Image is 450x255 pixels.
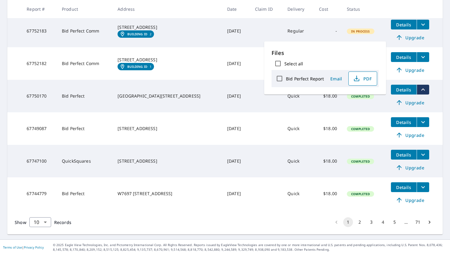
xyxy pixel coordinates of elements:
td: Quick [283,145,314,177]
div: [STREET_ADDRESS] [118,24,217,30]
td: $18.00 [314,177,342,210]
a: Building ID1 [118,63,154,70]
td: 67744779 [22,177,57,210]
button: detailsBtn-67752182 [391,52,417,62]
td: Bid Perfect [57,177,113,210]
td: [DATE] [222,80,250,112]
p: © 2025 Eagle View Technologies, Inc. and Pictometry International Corp. All Rights Reserved. Repo... [53,243,447,252]
button: Go to page 2 [355,217,365,227]
a: Terms of Use [3,245,22,249]
a: Building ID2 [118,30,154,38]
div: Show 10 records [29,217,51,227]
span: Completed [347,127,373,131]
td: $18.00 [314,112,342,145]
span: Upgrade [395,34,426,41]
label: Bid Perfect Report [286,76,324,82]
nav: pagination navigation [331,217,435,227]
td: [DATE] [222,177,250,210]
span: Upgrade [395,66,426,74]
td: $18.00 [314,80,342,112]
span: Completed [347,94,373,99]
button: filesDropdownBtn-67747100 [417,150,429,160]
button: detailsBtn-67749087 [391,117,417,127]
button: Email [326,74,346,83]
span: Details [395,54,413,60]
span: Details [395,184,413,190]
label: Select all [284,61,303,67]
span: In Process [347,29,374,33]
button: detailsBtn-67747100 [391,150,417,160]
td: 67749087 [22,112,57,145]
span: Show [15,219,26,225]
button: page 1 [343,217,353,227]
span: Upgrade [395,131,426,139]
span: PDF [352,75,372,82]
button: detailsBtn-67752183 [391,20,417,29]
span: Details [395,119,413,125]
td: 67750170 [22,80,57,112]
a: Upgrade [391,195,429,205]
td: $18.00 [314,145,342,177]
td: [DATE] [222,15,250,47]
span: Details [395,22,413,28]
td: 67752183 [22,15,57,47]
td: [DATE] [222,47,250,80]
a: Upgrade [391,163,429,172]
td: Bid Perfect Comm [57,47,113,80]
td: Bid Perfect [57,112,113,145]
button: detailsBtn-67750170 [391,85,417,95]
div: 10 [29,214,51,231]
div: … [401,219,411,225]
button: detailsBtn-67744779 [391,182,417,192]
button: filesDropdownBtn-67752183 [417,20,429,29]
td: [DATE] [222,145,250,177]
td: QuickSquares [57,145,113,177]
p: Files [272,49,379,57]
button: Go to page 4 [378,217,388,227]
div: W7697 [STREET_ADDRESS] [118,191,217,197]
span: Records [54,219,71,225]
a: Upgrade [391,65,429,75]
div: [GEOGRAPHIC_DATA][STREET_ADDRESS] [118,93,217,99]
span: Upgrade [395,164,426,171]
a: Upgrade [391,33,429,42]
td: - [314,15,342,47]
button: filesDropdownBtn-67752182 [417,52,429,62]
td: Quick [283,177,314,210]
button: Go to page 3 [366,217,376,227]
a: Upgrade [391,98,429,107]
button: filesDropdownBtn-67750170 [417,85,429,95]
td: 67752182 [22,47,57,80]
td: Bid Perfect [57,80,113,112]
td: Bid Perfect Comm [57,15,113,47]
button: Go to next page [425,217,434,227]
span: Upgrade [395,196,426,204]
button: Go to page 71 [413,217,423,227]
span: Details [395,152,413,158]
td: [DATE] [222,112,250,145]
em: Building ID [127,32,147,36]
span: Upgrade [395,99,426,106]
td: Regular [283,15,314,47]
span: Details [395,87,413,93]
button: Go to page 5 [390,217,399,227]
div: [STREET_ADDRESS] [118,158,217,164]
span: Completed [347,159,373,164]
td: Quick [283,80,314,112]
em: Building ID [127,65,147,68]
p: | [3,245,44,249]
button: filesDropdownBtn-67749087 [417,117,429,127]
span: Email [329,76,343,82]
span: Completed [347,192,373,196]
td: Quick [283,112,314,145]
div: [STREET_ADDRESS] [118,57,217,63]
button: PDF [348,71,377,86]
a: Privacy Policy [24,245,44,249]
a: Upgrade [391,130,429,140]
td: 67747100 [22,145,57,177]
div: [STREET_ADDRESS] [118,126,217,132]
button: filesDropdownBtn-67744779 [417,182,429,192]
